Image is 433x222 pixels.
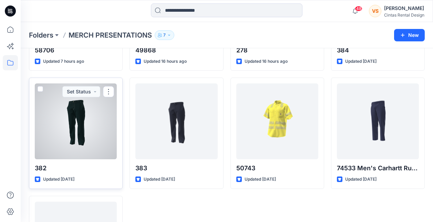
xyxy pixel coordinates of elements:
p: Updated [DATE] [345,176,377,183]
p: 74533 Men's Carhartt Rugged Flex Pant [337,163,419,173]
p: 278 [236,46,318,55]
div: [PERSON_NAME] [384,4,424,12]
p: Updated 7 hours ago [43,58,84,65]
p: 50743 [236,163,318,173]
button: New [394,29,425,41]
a: 74533 Men's Carhartt Rugged Flex Pant [337,83,419,159]
p: Updated [DATE] [43,176,74,183]
a: 382 [35,83,117,159]
button: 7 [155,30,174,40]
p: Updated [DATE] [345,58,377,65]
p: Updated 16 hours ago [144,58,187,65]
div: Cintas Rental Design [384,12,424,18]
p: Updated [DATE] [144,176,175,183]
p: MERCH PRESENTATIONS [69,30,152,40]
p: 7 [163,31,166,39]
p: 49868 [135,46,217,55]
p: 382 [35,163,117,173]
p: Updated 16 hours ago [245,58,288,65]
span: 48 [355,6,362,11]
div: VS [369,5,381,17]
p: 383 [135,163,217,173]
a: 50743 [236,83,318,159]
a: 383 [135,83,217,159]
a: Folders [29,30,53,40]
p: 384 [337,46,419,55]
p: 58706 [35,46,117,55]
p: Updated [DATE] [245,176,276,183]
